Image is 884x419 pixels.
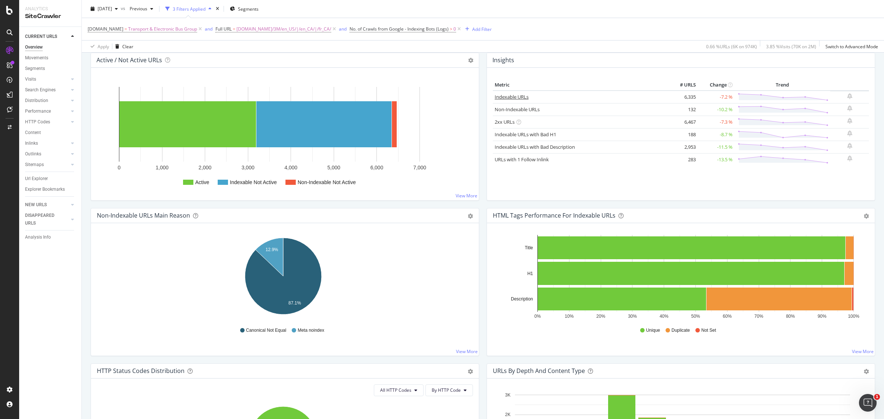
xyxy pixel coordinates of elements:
[380,387,411,393] span: All HTTP Codes
[453,24,456,34] span: 0
[25,140,38,147] div: Inlinks
[227,3,262,15] button: Segments
[698,153,734,166] td: -13.5 %
[25,54,76,62] a: Movements
[864,369,869,374] div: gear
[698,141,734,153] td: -11.5 %
[698,91,734,103] td: -7.2 %
[511,296,533,302] text: Description
[205,26,213,32] div: and
[98,43,109,49] div: Apply
[298,327,324,334] span: Meta noindex
[734,80,830,91] th: Trend
[766,43,816,49] div: 3.85 % Visits ( 70K on 2M )
[230,179,277,185] text: Indexable Not Active
[156,165,169,170] text: 1,000
[214,5,221,13] div: times
[825,43,878,49] div: Switch to Advanced Mode
[25,65,45,73] div: Segments
[450,26,452,32] span: >
[25,86,56,94] div: Search Engines
[339,25,347,32] button: and
[25,161,44,169] div: Sitemaps
[492,55,514,65] h4: Insights
[691,314,700,319] text: 50%
[495,119,515,125] a: 2xx URLs
[25,108,51,115] div: Performance
[25,65,76,73] a: Segments
[847,93,852,99] div: bell-plus
[88,26,123,32] span: [DOMAIN_NAME]
[25,97,48,105] div: Distribution
[668,116,698,128] td: 6,467
[432,387,461,393] span: By HTTP Code
[238,6,259,12] span: Segments
[25,33,69,41] a: CURRENT URLS
[646,327,660,334] span: Unique
[97,80,473,194] svg: A chart.
[121,5,127,11] span: vs
[284,165,297,170] text: 4,000
[847,155,852,161] div: bell-plus
[495,131,556,138] a: Indexable URLs with Bad H1
[25,33,57,41] div: CURRENT URLS
[456,348,478,355] a: View More
[236,24,331,34] span: [DOMAIN_NAME]/3M/en_US/|/en_CA/|/fr_CA/
[162,3,214,15] button: 3 Filters Applied
[671,327,690,334] span: Duplicate
[25,129,41,137] div: Content
[701,327,716,334] span: Not Set
[25,186,76,193] a: Explorer Bookmarks
[266,247,278,252] text: 12.9%
[98,6,112,12] span: 2025 Sep. 28th
[242,165,255,170] text: 3,000
[25,97,69,105] a: Distribution
[847,105,852,111] div: bell-plus
[298,179,356,185] text: Non-Indexable Not Active
[668,91,698,103] td: 6,335
[754,314,763,319] text: 70%
[25,118,50,126] div: HTTP Codes
[468,58,473,63] i: Options
[25,12,76,21] div: SiteCrawler
[859,394,877,412] iframe: Intercom live chat
[25,129,76,137] a: Content
[124,26,127,32] span: =
[25,233,51,241] div: Analysis Info
[128,24,197,34] span: Transport & Electronic Bus Group
[25,86,69,94] a: Search Engines
[525,245,533,250] text: Title
[88,3,121,15] button: [DATE]
[565,314,573,319] text: 10%
[97,367,185,374] div: HTTP Status Codes Distribution
[462,25,492,34] button: Add Filter
[668,141,698,153] td: 2,953
[25,150,69,158] a: Outlinks
[288,300,301,306] text: 87.1%
[698,116,734,128] td: -7.3 %
[25,54,48,62] div: Movements
[25,75,69,83] a: Visits
[698,80,734,91] th: Change
[25,161,69,169] a: Sitemaps
[25,108,69,115] a: Performance
[374,384,424,396] button: All HTTP Codes
[493,235,865,320] svg: A chart.
[97,55,162,65] h4: Active / Not Active URLs
[698,128,734,141] td: -8.7 %
[25,6,76,12] div: Analytics
[327,165,340,170] text: 5,000
[25,212,62,227] div: DISAPPEARED URLS
[493,80,668,91] th: Metric
[698,103,734,116] td: -10.2 %
[370,165,383,170] text: 6,000
[472,26,492,32] div: Add Filter
[668,80,698,91] th: # URLS
[668,128,698,141] td: 188
[818,314,827,319] text: 90%
[847,143,852,149] div: bell-plus
[534,314,541,319] text: 0%
[97,235,469,320] div: A chart.
[847,130,852,136] div: bell-plus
